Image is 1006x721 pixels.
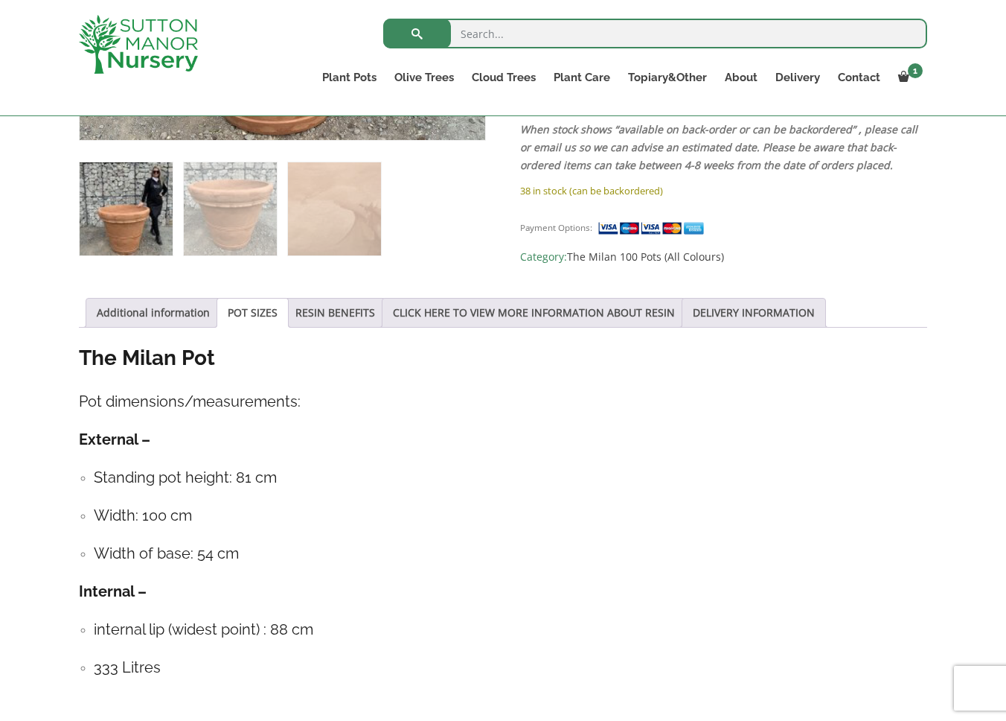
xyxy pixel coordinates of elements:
img: The Milan Pot 100 Colour Terracotta [80,162,173,255]
img: logo [79,15,198,74]
a: About [716,67,766,88]
h4: Standing pot height: 81 cm [94,466,927,489]
a: RESIN BENEFITS [295,299,375,327]
span: 1 [908,63,923,78]
small: Payment Options: [520,222,592,233]
a: DELIVERY INFORMATION [693,299,815,327]
a: Cloud Trees [463,67,545,88]
p: 38 in stock (can be backordered) [520,182,927,200]
em: When stock shows “available on back-order or can be backordered” , please call or email us so we ... [520,122,917,172]
a: Delivery [766,67,829,88]
h4: Pot dimensions/measurements: [79,390,927,413]
a: Topiary&Other [619,67,716,88]
img: payment supported [597,220,709,236]
a: Contact [829,67,889,88]
h4: Width: 100 cm [94,504,927,527]
a: Plant Pots [313,67,385,88]
a: The Milan 100 Pots (All Colours) [567,250,724,264]
strong: Internal – [79,582,147,600]
h4: internal lip (widest point) : 88 cm [94,618,927,641]
a: CLICK HERE TO VIEW MORE INFORMATION ABOUT RESIN [393,299,675,327]
img: The Milan Pot 100 Colour Terracotta - Image 2 [184,162,277,255]
strong: External – [79,431,150,448]
a: Plant Care [545,67,619,88]
span: Category: [520,248,927,266]
a: Olive Trees [385,67,463,88]
a: Additional information [97,299,210,327]
input: Search... [383,19,927,48]
h4: Width of base: 54 cm [94,542,927,565]
a: POT SIZES [228,299,278,327]
strong: The Milan Pot [79,346,215,370]
h4: 333 Litres [94,656,927,679]
img: The Milan Pot 100 Colour Terracotta - Image 3 [288,162,381,255]
a: 1 [889,67,927,88]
